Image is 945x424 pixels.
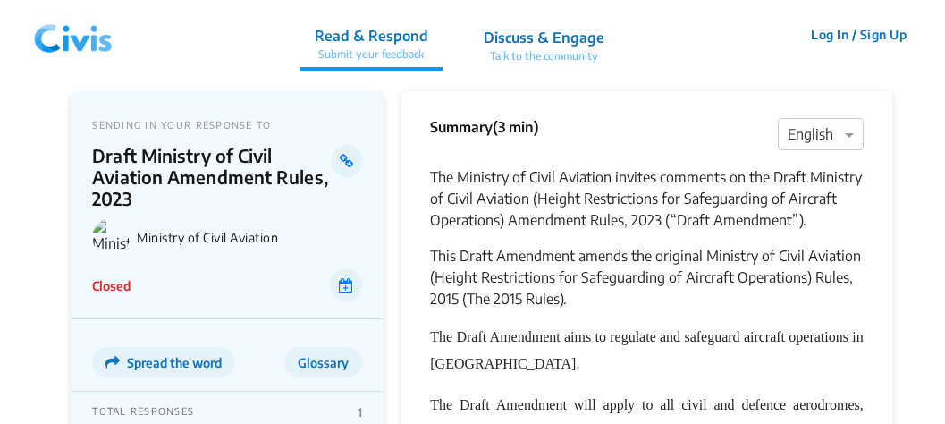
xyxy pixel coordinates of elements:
[430,166,863,231] p: The Ministry of Civil Aviation invites comments on the Draft Ministry of Civil Aviation (Height R...
[484,48,604,64] p: Talk to the community
[92,119,362,131] p: SENDING IN YOUR RESPONSE TO
[493,118,539,136] span: (3 min)
[484,27,604,48] p: Discuss & Engage
[799,21,918,48] button: Log In / Sign Up
[92,145,331,209] p: Draft Ministry of Civil Aviation Amendment Rules, 2023
[430,116,539,138] p: Summary
[137,230,362,245] p: Ministry of Civil Aviation
[92,347,235,377] button: Spread the word
[430,245,863,310] p: This Draft Amendment amends the original Ministry of Civil Aviation (Height Restrictions for Safe...
[298,355,349,370] span: Glossary
[358,405,362,420] p: 1
[92,276,131,295] p: Closed
[315,25,428,47] p: Read & Respond
[127,355,222,370] span: Spread the word
[92,218,130,256] img: Ministry of Civil Aviation logo
[92,405,194,420] p: TOTAL RESPONSES
[284,347,362,377] button: Glossary
[27,8,120,62] img: navlogo.png
[430,329,866,371] span: The Draft Amendment aims to regulate and safeguard aircraft operations in [GEOGRAPHIC_DATA].
[315,47,428,63] p: Submit your feedback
